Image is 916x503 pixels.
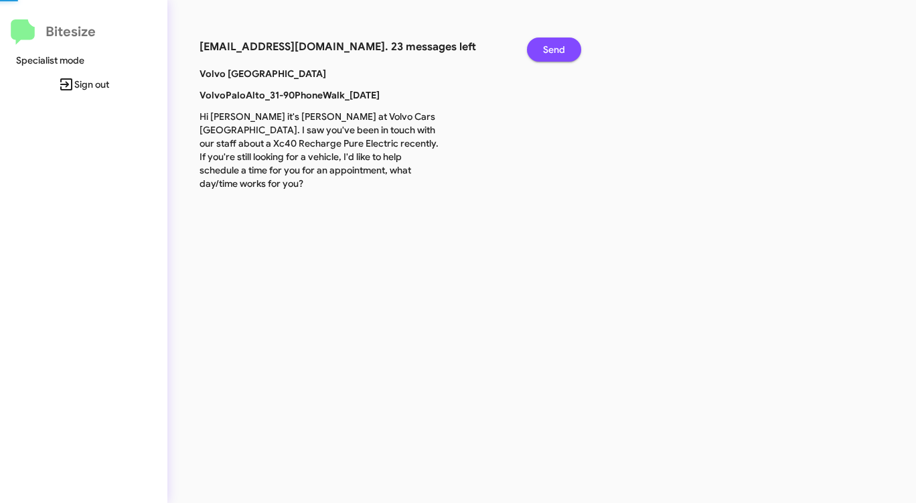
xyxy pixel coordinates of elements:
[200,68,326,80] b: Volvo [GEOGRAPHIC_DATA]
[11,72,157,96] span: Sign out
[11,19,96,45] a: Bitesize
[543,38,565,62] span: Send
[189,110,451,190] p: Hi [PERSON_NAME] it's [PERSON_NAME] at Volvo Cars [GEOGRAPHIC_DATA]. I saw you've been in touch w...
[200,89,380,101] b: VolvoPaloAlto_31-90PhoneWalk_[DATE]
[527,38,581,62] button: Send
[200,38,507,56] h3: [EMAIL_ADDRESS][DOMAIN_NAME]. 23 messages left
